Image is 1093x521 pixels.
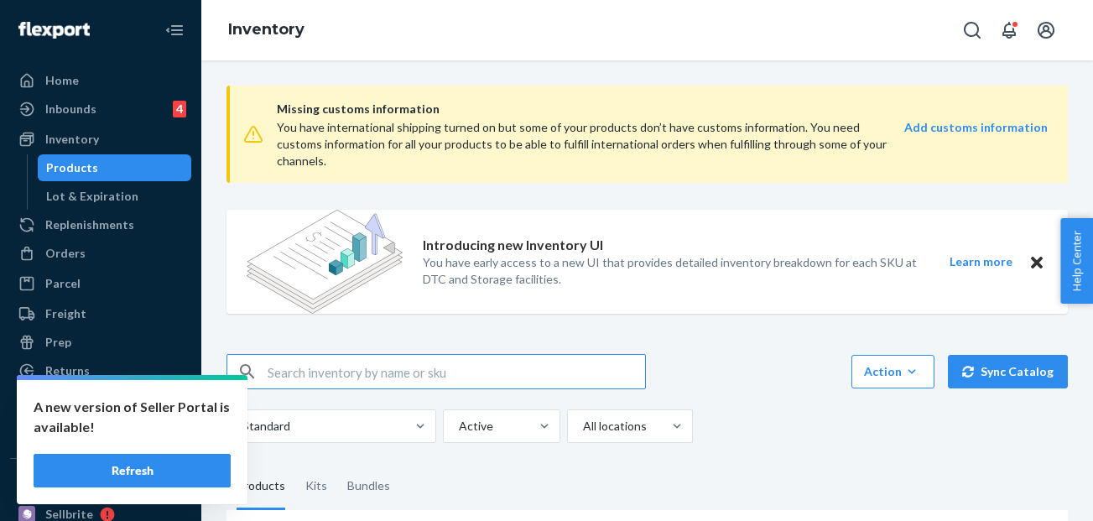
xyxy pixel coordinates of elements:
[948,355,1068,388] button: Sync Catalog
[10,211,191,238] a: Replenishments
[347,463,390,510] div: Bundles
[45,131,99,148] div: Inventory
[34,454,231,487] button: Refresh
[939,252,1023,273] button: Learn more
[158,13,191,47] button: Close Navigation
[45,275,81,292] div: Parcel
[10,270,191,297] a: Parcel
[46,188,138,205] div: Lot & Expiration
[45,245,86,262] div: Orders
[10,418,191,445] a: Billing
[10,472,191,499] button: Integrations
[237,463,285,510] div: Products
[10,96,191,122] a: Inbounds4
[10,126,191,153] a: Inventory
[18,22,90,39] img: Flexport logo
[10,329,191,356] a: Prep
[45,72,79,89] div: Home
[10,300,191,327] a: Freight
[34,397,231,437] p: A new version of Seller Portal is available!
[45,334,71,351] div: Prep
[10,240,191,267] a: Orders
[277,99,1048,119] span: Missing customs information
[457,418,459,435] input: Active
[864,363,922,380] div: Action
[10,67,191,94] a: Home
[955,13,989,47] button: Open Search Box
[215,6,318,55] ol: breadcrumbs
[423,236,603,255] p: Introducing new Inventory UI
[851,355,934,388] button: Action
[38,154,192,181] a: Products
[423,254,919,288] p: You have early access to a new UI that provides detailed inventory breakdown for each SKU at DTC ...
[904,119,1048,169] a: Add customs information
[247,210,403,314] img: new-reports-banner-icon.82668bd98b6a51aee86340f2a7b77ae3.png
[38,183,192,210] a: Lot & Expiration
[268,355,645,388] input: Search inventory by name or sku
[992,13,1026,47] button: Open notifications
[228,20,304,39] a: Inventory
[277,119,893,169] div: You have international shipping turned on but some of your products don’t have customs informatio...
[45,305,86,322] div: Freight
[904,120,1048,134] strong: Add customs information
[305,463,327,510] div: Kits
[173,101,186,117] div: 4
[10,388,191,414] a: Reporting
[1026,252,1048,273] button: Close
[1029,13,1063,47] button: Open account menu
[45,101,96,117] div: Inbounds
[581,418,583,435] input: All locations
[1060,218,1093,304] button: Help Center
[10,357,191,384] a: Returns
[45,362,90,379] div: Returns
[45,216,134,233] div: Replenishments
[46,159,98,176] div: Products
